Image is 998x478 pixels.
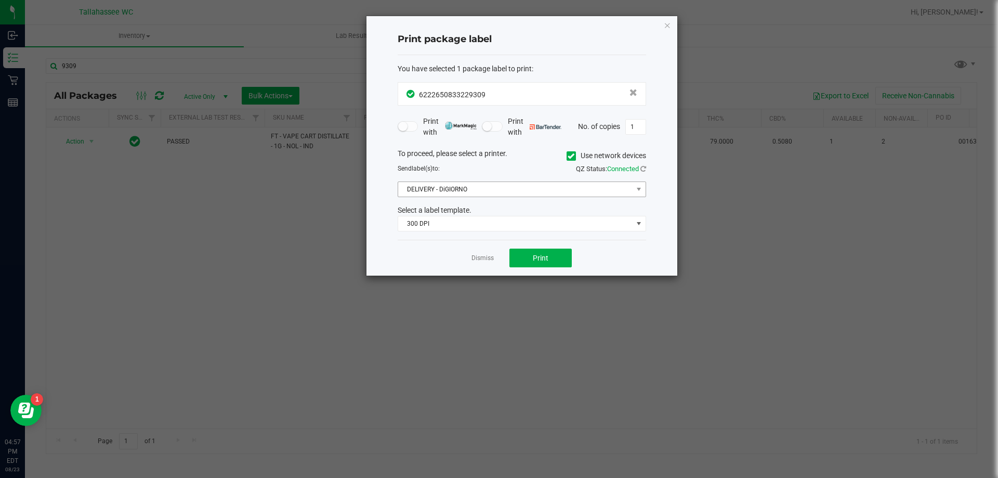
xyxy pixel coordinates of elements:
[576,165,646,173] span: QZ Status:
[567,150,646,161] label: Use network devices
[398,182,633,197] span: DELIVERY - DiGIORNO
[508,116,561,138] span: Print with
[423,116,477,138] span: Print with
[398,63,646,74] div: :
[412,165,432,172] span: label(s)
[398,64,532,73] span: You have selected 1 package label to print
[398,33,646,46] h4: Print package label
[390,148,654,164] div: To proceed, please select a printer.
[445,122,477,130] img: mark_magic_cybra.png
[578,122,620,130] span: No. of copies
[533,254,548,262] span: Print
[398,165,440,172] span: Send to:
[398,216,633,231] span: 300 DPI
[31,393,43,406] iframe: Resource center unread badge
[406,88,416,99] span: In Sync
[390,205,654,216] div: Select a label template.
[419,91,485,99] span: 6222650833229309
[607,165,639,173] span: Connected
[509,249,572,267] button: Print
[530,124,561,130] img: bartender.png
[471,254,494,263] a: Dismiss
[10,395,42,426] iframe: Resource center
